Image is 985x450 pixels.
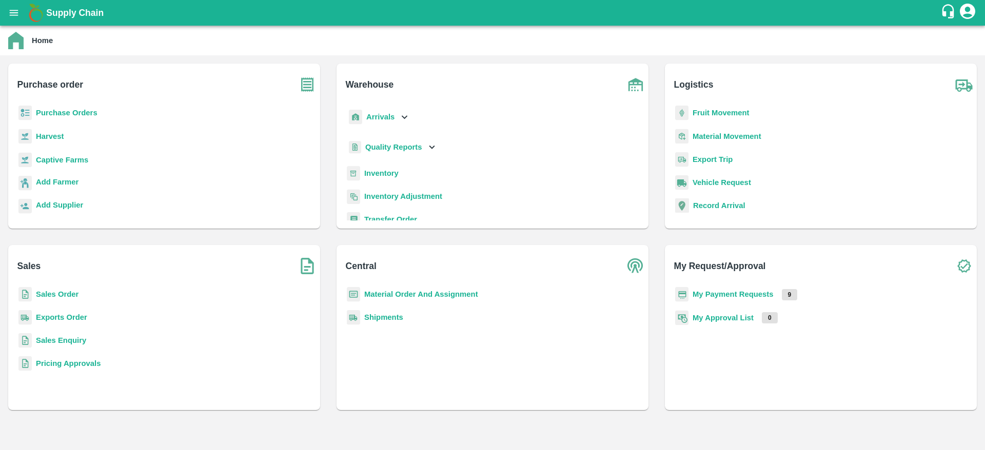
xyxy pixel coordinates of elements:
[347,310,360,325] img: shipments
[294,72,320,97] img: purchase
[18,176,32,191] img: farmer
[364,192,442,200] a: Inventory Adjustment
[675,106,688,120] img: fruit
[26,3,46,23] img: logo
[36,313,87,321] a: Exports Order
[18,152,32,168] img: harvest
[36,176,78,190] a: Add Farmer
[18,129,32,144] img: harvest
[951,72,977,97] img: truck
[347,137,438,158] div: Quality Reports
[8,32,24,49] img: home
[675,310,688,325] img: approval
[674,259,766,273] b: My Request/Approval
[364,290,478,298] a: Material Order And Assignment
[18,310,32,325] img: shipments
[2,1,26,25] button: open drawer
[346,77,394,92] b: Warehouse
[347,189,360,204] img: inventory
[18,106,32,120] img: reciept
[18,333,32,348] img: sales
[36,156,88,164] a: Captive Farms
[675,198,689,213] img: recordArrival
[693,290,774,298] a: My Payment Requests
[623,72,648,97] img: warehouse
[762,312,778,323] p: 0
[347,106,410,129] div: Arrivals
[365,143,422,151] b: Quality Reports
[346,259,377,273] b: Central
[364,215,417,223] a: Transfer Order
[46,6,940,20] a: Supply Chain
[18,356,32,371] img: sales
[46,8,104,18] b: Supply Chain
[36,178,78,186] b: Add Farmer
[32,36,53,45] b: Home
[36,199,83,213] a: Add Supplier
[17,259,41,273] b: Sales
[940,4,958,22] div: customer-support
[675,287,688,302] img: payment
[36,359,101,367] a: Pricing Approvals
[366,113,395,121] b: Arrivals
[294,253,320,279] img: soSales
[958,2,977,24] div: account of current user
[347,287,360,302] img: centralMaterial
[693,109,750,117] a: Fruit Movement
[675,129,688,144] img: material
[18,287,32,302] img: sales
[36,290,78,298] a: Sales Order
[693,155,733,163] a: Export Trip
[36,132,64,140] a: Harvest
[36,201,83,209] b: Add Supplier
[675,152,688,167] img: delivery
[782,289,798,300] p: 9
[36,336,86,344] a: Sales Enquiry
[349,110,362,125] img: whArrival
[693,178,751,187] a: Vehicle Request
[347,212,360,227] img: whTransfer
[623,253,648,279] img: central
[693,132,761,140] a: Material Movement
[693,314,754,322] a: My Approval List
[347,166,360,181] img: whInventory
[364,313,403,321] a: Shipments
[364,169,399,177] a: Inventory
[693,201,745,210] a: Record Arrival
[951,253,977,279] img: check
[17,77,83,92] b: Purchase order
[36,109,97,117] a: Purchase Orders
[675,175,688,190] img: vehicle
[18,199,32,214] img: supplier
[674,77,714,92] b: Logistics
[349,141,361,154] img: qualityReport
